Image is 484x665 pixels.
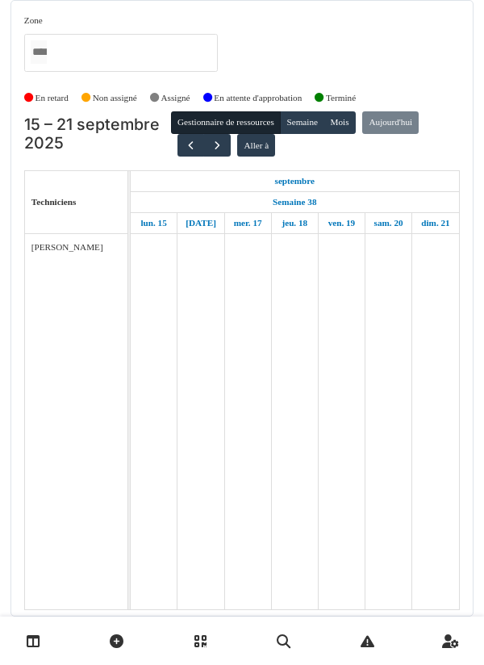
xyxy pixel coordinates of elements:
[181,213,220,233] a: 16 septembre 2025
[324,213,360,233] a: 19 septembre 2025
[203,134,230,157] button: Suivant
[237,134,275,157] button: Aller à
[269,192,320,212] a: Semaine 38
[370,213,407,233] a: 20 septembre 2025
[271,171,319,191] a: 15 septembre 2025
[277,213,311,233] a: 18 septembre 2025
[24,14,43,27] label: Zone
[230,213,266,233] a: 17 septembre 2025
[326,91,356,105] label: Terminé
[177,134,204,157] button: Précédent
[323,111,356,134] button: Mois
[35,91,69,105] label: En retard
[31,242,103,252] span: [PERSON_NAME]
[24,115,171,153] h2: 15 – 21 septembre 2025
[31,197,77,207] span: Techniciens
[171,111,281,134] button: Gestionnaire de ressources
[161,91,190,105] label: Assigné
[214,91,302,105] label: En attente d'approbation
[417,213,453,233] a: 21 septembre 2025
[93,91,137,105] label: Non assigné
[362,111,419,134] button: Aujourd'hui
[280,111,324,134] button: Semaine
[31,40,47,64] input: Tous
[136,213,170,233] a: 15 septembre 2025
